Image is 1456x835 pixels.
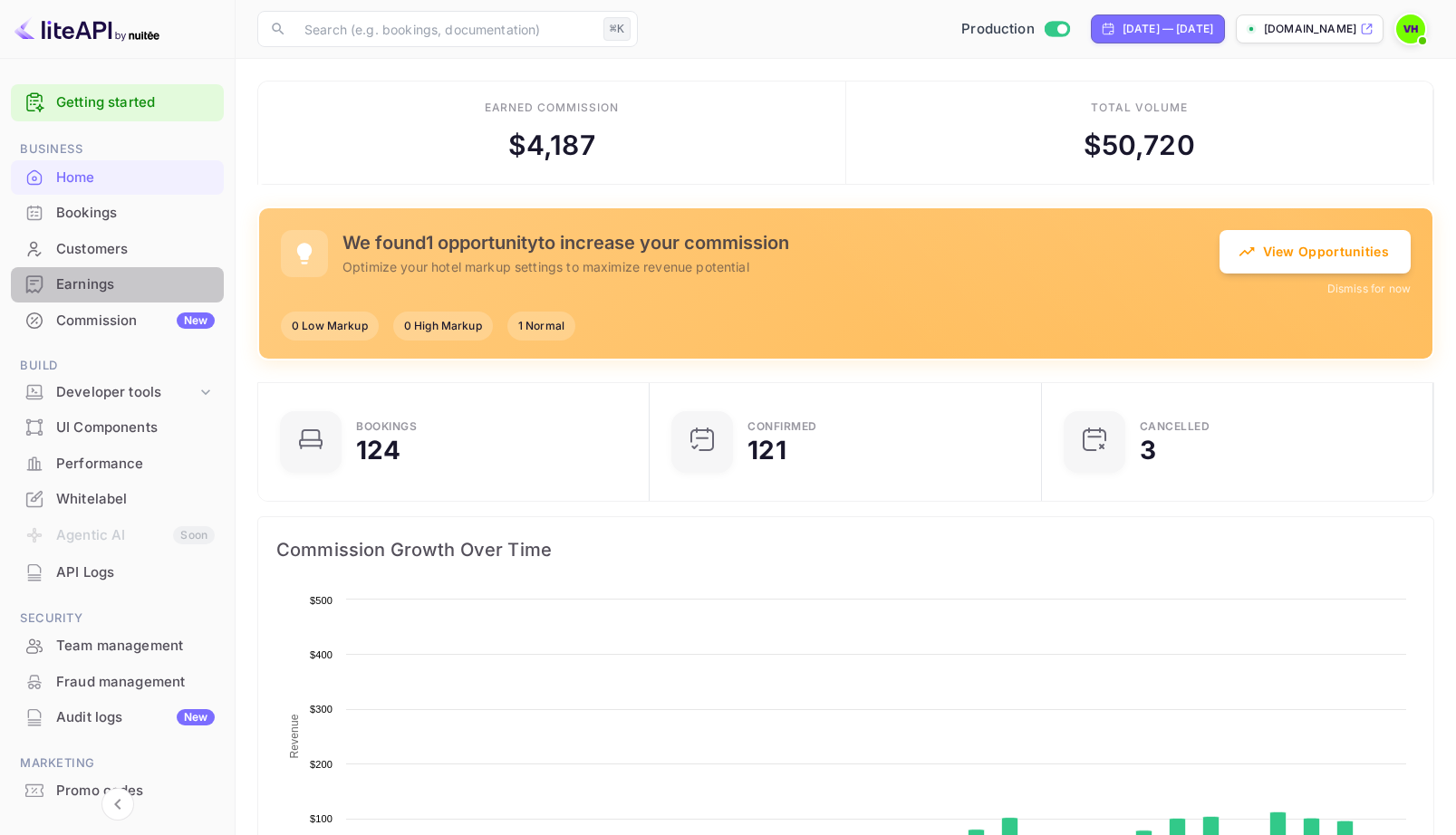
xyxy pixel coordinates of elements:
[11,303,224,337] a: CommissionNew
[11,232,224,267] div: Customers
[1123,21,1213,37] div: [DATE] — [DATE]
[11,160,224,196] div: Home
[11,629,224,664] div: Team management
[177,312,215,329] div: New
[11,629,224,662] a: Team management
[56,781,215,801] div: Promo codes
[508,125,595,166] div: $ 4,187
[281,318,379,334] span: 0 Low Markup
[11,84,224,121] div: Getting started
[11,232,224,265] a: Customers
[56,382,197,403] div: Developer tools
[56,203,215,224] div: Bookings
[11,555,224,590] div: API Logs
[56,707,215,728] div: Audit logs
[11,196,224,231] div: Bookings
[11,446,224,480] a: Performance
[288,714,301,758] text: Revenue
[276,535,1415,564] span: Commission Growth Over Time
[11,609,224,629] span: Security
[11,773,224,809] div: Promo codes
[310,813,333,824] text: $100
[393,318,493,334] span: 0 High Markup
[11,267,224,301] a: Earnings
[11,139,224,159] span: Business
[11,665,224,698] a: Fraud management
[342,257,1220,276] p: Optimize your hotel markup settings to maximize revenue potential
[1140,421,1210,432] div: CANCELLED
[56,92,215,113] a: Getting started
[11,773,224,807] a: Promo codes
[11,303,224,339] div: CommissionNew
[56,311,215,331] div: Commission
[310,704,333,715] text: $300
[1091,100,1188,116] div: Total volume
[56,489,215,510] div: Whitelabel
[310,649,333,660] text: $400
[56,239,215,260] div: Customers
[1264,21,1356,37] p: [DOMAIN_NAME]
[11,377,224,408] div: Developer tools
[961,19,1035,40] span: Production
[1140,437,1156,463] div: 3
[56,672,215,693] div: Fraud management
[747,421,817,432] div: Confirmed
[101,788,134,821] button: Collapse navigation
[603,17,631,41] div: ⌘K
[11,482,224,515] a: Whitelabel
[56,454,215,475] div: Performance
[11,410,224,446] div: UI Components
[310,759,333,770] text: $200
[56,636,215,657] div: Team management
[177,709,215,725] div: New
[1327,281,1411,297] button: Dismiss for now
[342,232,1220,254] h5: We found 1 opportunity to increase your commission
[11,753,224,773] span: Marketing
[56,274,215,295] div: Earnings
[11,160,224,194] a: Home
[11,267,224,302] div: Earnings
[294,11,596,47] input: Search (e.g. bookings, documentation)
[14,14,159,43] img: LiteAPI logo
[11,700,224,734] a: Audit logsNew
[1220,230,1411,274] button: View Opportunities
[954,19,1076,40] div: Switch to Sandbox mode
[11,410,224,444] a: UI Components
[1084,125,1195,166] div: $ 50,720
[310,595,333,606] text: $500
[747,437,786,463] div: 121
[56,417,215,438] div: UI Components
[11,356,224,376] span: Build
[356,437,400,463] div: 124
[1396,14,1425,43] img: VIPrates Hotel-rez.com
[11,446,224,482] div: Performance
[11,482,224,517] div: Whitelabel
[507,318,575,334] span: 1 Normal
[485,100,619,116] div: Earned commission
[11,555,224,589] a: API Logs
[356,421,417,432] div: Bookings
[11,196,224,229] a: Bookings
[11,700,224,735] div: Audit logsNew
[56,562,215,583] div: API Logs
[11,665,224,700] div: Fraud management
[56,168,215,188] div: Home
